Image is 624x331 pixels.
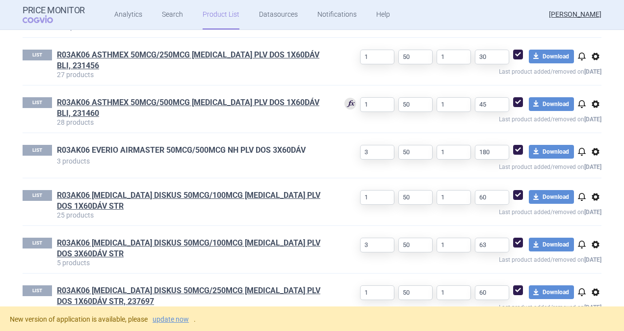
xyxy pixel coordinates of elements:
[57,285,329,307] h1: R03AK06 SERETIDE DISKUS 50MCG/250MCG INH PLV DOS 1X60DÁV STR, 237697
[57,119,329,126] p: 28 products
[329,252,601,265] p: Last product added/removed on
[584,304,601,311] strong: [DATE]
[529,97,574,111] button: Download
[529,145,574,159] button: Download
[57,259,329,266] p: 5 products
[584,68,601,75] strong: [DATE]
[23,5,85,15] strong: Price Monitor
[584,116,601,123] strong: [DATE]
[57,238,329,259] h1: R03AK06 SERETIDE DISKUS 50MCG/100MCG INH PLV DOS 3X60DÁV STR
[23,238,52,248] p: LIST
[329,300,601,312] p: Last product added/removed on
[23,5,85,24] a: Price MonitorCOGVIO
[329,64,601,77] p: Last product added/removed on
[57,50,329,71] a: R03AK06 ASTHMEX 50MCG/250MCG [MEDICAL_DATA] PLV DOS 1X60DÁV BLI, 231456
[57,145,329,158] h1: R03AK06 EVERIO AIRMASTER 50MCG/500MCG NH PLV DOS 3X60DÁV
[529,285,574,299] button: Download
[57,24,329,30] p: 129 products
[329,160,601,172] p: Last product added/removed on
[57,50,329,71] h1: R03AK06 ASTHMEX 50MCG/250MCG INH PLV DOS 1X60DÁV BLI, 231456
[329,112,601,124] p: Last product added/removed on
[23,145,52,156] p: LIST
[344,98,356,111] div: Used for calculation
[584,164,601,170] strong: [DATE]
[23,50,52,60] p: LIST
[584,209,601,216] strong: [DATE]
[10,315,196,323] span: New version of application is available, please .
[57,97,329,119] h1: R03AK06 ASTHMEX 50MCG/500MCG INH PLV DOS 1X60DÁV BLI, 231460
[529,50,574,63] button: Download
[329,205,601,217] p: Last product added/removed on
[23,97,52,108] p: LIST
[584,256,601,263] strong: [DATE]
[57,190,329,212] a: R03AK06 [MEDICAL_DATA] DISKUS 50MCG/100MCG [MEDICAL_DATA] PLV DOS 1X60DÁV STR
[57,212,329,219] p: 25 products
[57,285,329,307] a: R03AK06 [MEDICAL_DATA] DISKUS 50MCG/250MCG [MEDICAL_DATA] PLV DOS 1X60DÁV STR, 237697
[57,158,329,165] p: 3 products
[23,15,67,23] span: COGVIO
[57,238,329,259] a: R03AK06 [MEDICAL_DATA] DISKUS 50MCG/100MCG [MEDICAL_DATA] PLV DOS 3X60DÁV STR
[23,285,52,296] p: LIST
[529,238,574,251] button: Download
[529,190,574,204] button: Download
[153,316,189,323] a: update now
[57,145,306,156] a: R03AK06 EVERIO AIRMASTER 50MCG/500MCG NH PLV DOS 3X60DÁV
[57,190,329,212] h1: R03AK06 SERETIDE DISKUS 50MCG/100MCG INH PLV DOS 1X60DÁV STR
[57,97,329,119] a: R03AK06 ASTHMEX 50MCG/500MCG [MEDICAL_DATA] PLV DOS 1X60DÁV BLI, 231460
[57,71,329,78] p: 27 products
[23,190,52,201] p: LIST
